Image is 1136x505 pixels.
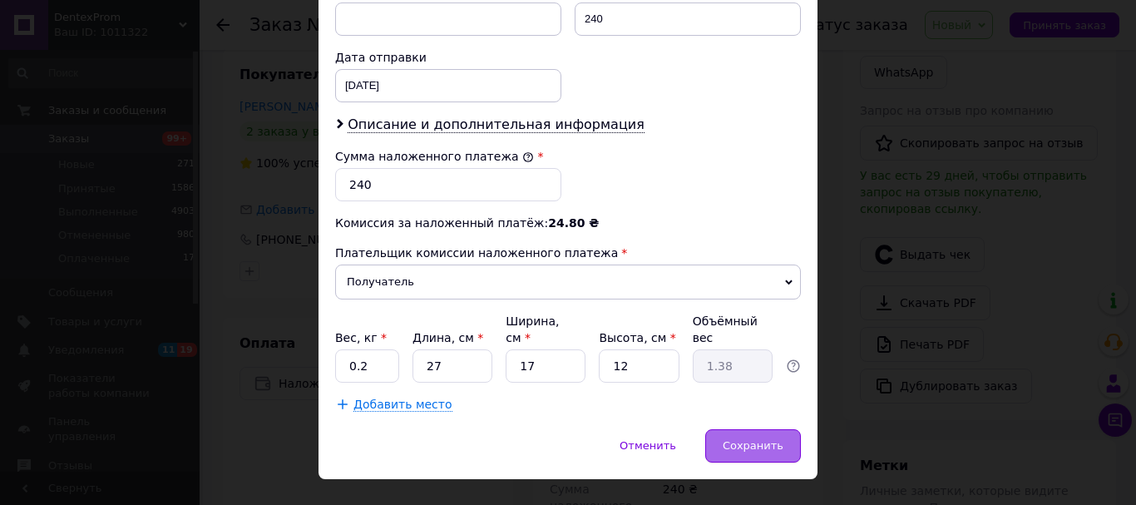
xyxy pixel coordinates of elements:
[548,216,599,230] span: 24.80 ₴
[723,439,783,452] span: Сохранить
[348,116,645,133] span: Описание и дополнительная информация
[335,49,561,66] div: Дата отправки
[506,314,559,344] label: Ширина, см
[599,331,675,344] label: Высота, см
[335,150,534,163] label: Сумма наложенного платежа
[353,398,452,412] span: Добавить место
[412,331,483,344] label: Длина, см
[620,439,676,452] span: Отменить
[335,246,618,260] span: Плательщик комиссии наложенного платежа
[335,265,801,300] span: Получатель
[335,215,801,231] div: Комиссия за наложенный платёж:
[693,313,773,346] div: Объёмный вес
[335,331,387,344] label: Вес, кг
